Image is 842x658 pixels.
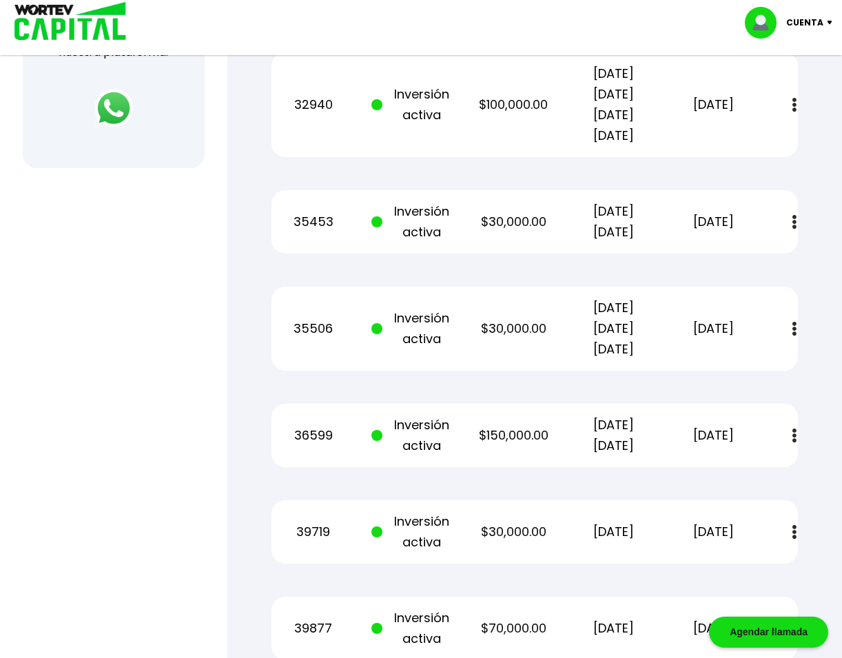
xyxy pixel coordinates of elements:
p: [DATE] [DATE] [572,201,655,243]
p: [DATE] [DATE] [DATE] [DATE] [572,63,655,146]
p: [DATE] [672,522,755,542]
p: Inversión activa [371,511,455,553]
p: $70,000.00 [471,618,555,639]
p: $100,000.00 [471,94,555,115]
p: $30,000.00 [471,522,555,542]
p: Inversión activa [371,308,455,349]
p: Inversión activa [371,201,455,243]
p: 35453 [271,212,355,232]
p: [DATE] [572,522,655,542]
p: $150,000.00 [471,425,555,446]
p: $30,000.00 [471,212,555,232]
p: [DATE] [DATE] [DATE] [572,298,655,360]
p: Inversión activa [371,608,455,649]
p: $30,000.00 [471,318,555,339]
p: 39877 [271,618,355,639]
p: Cuenta [786,12,823,33]
img: profile-image [745,7,786,39]
p: [DATE] [572,618,655,639]
p: 36599 [271,425,355,446]
p: 32940 [271,94,355,115]
p: [DATE] [672,425,755,446]
p: [DATE] [672,212,755,232]
p: [DATE] [672,94,755,115]
p: [DATE] [DATE] [572,415,655,456]
p: 35506 [271,318,355,339]
p: Inversión activa [371,84,455,125]
p: 39719 [271,522,355,542]
p: [DATE] [672,618,755,639]
p: [DATE] [672,318,755,339]
div: Agendar llamada [709,617,828,648]
p: Inversión activa [371,415,455,456]
img: logos_whatsapp-icon.242b2217.svg [94,89,133,127]
img: icon-down [823,21,842,25]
